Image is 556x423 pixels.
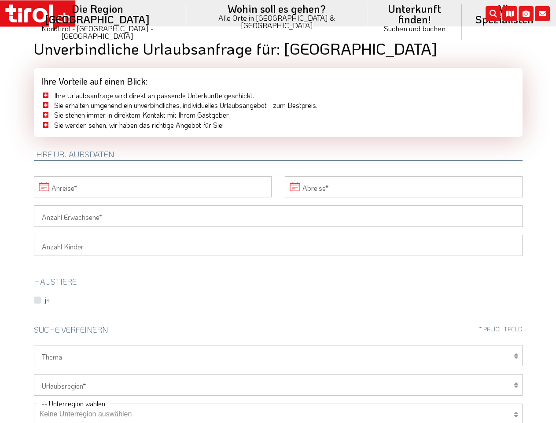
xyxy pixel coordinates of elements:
[535,6,550,21] i: Kontakt
[502,6,517,21] i: Karte öffnen
[34,68,523,91] div: Ihre Vorteile auf einen Blick:
[197,14,357,29] small: Alle Orte in [GEOGRAPHIC_DATA] & [GEOGRAPHIC_DATA]
[34,150,523,161] h2: Ihre Urlaubsdaten
[519,6,534,21] i: Fotogalerie
[44,295,50,304] label: ja
[378,25,451,32] small: Suchen und buchen
[41,91,515,100] li: Ihre Urlaubsanfrage wird direkt an passende Unterkünfte geschickt.
[19,25,176,40] small: Nordtirol - [GEOGRAPHIC_DATA] - [GEOGRAPHIC_DATA]
[41,100,515,110] li: Sie erhalten umgehend ein unverbindliches, individuelles Urlaubsangebot - zum Bestpreis.
[34,278,523,288] h2: HAUSTIERE
[479,326,523,332] span: * Pflichtfeld
[34,326,523,336] h2: Suche verfeinern
[41,120,515,130] li: Sie werden sehen, wir haben das richtige Angebot für Sie!
[41,110,515,120] li: Sie stehen immer in direktem Kontakt mit Ihrem Gastgeber.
